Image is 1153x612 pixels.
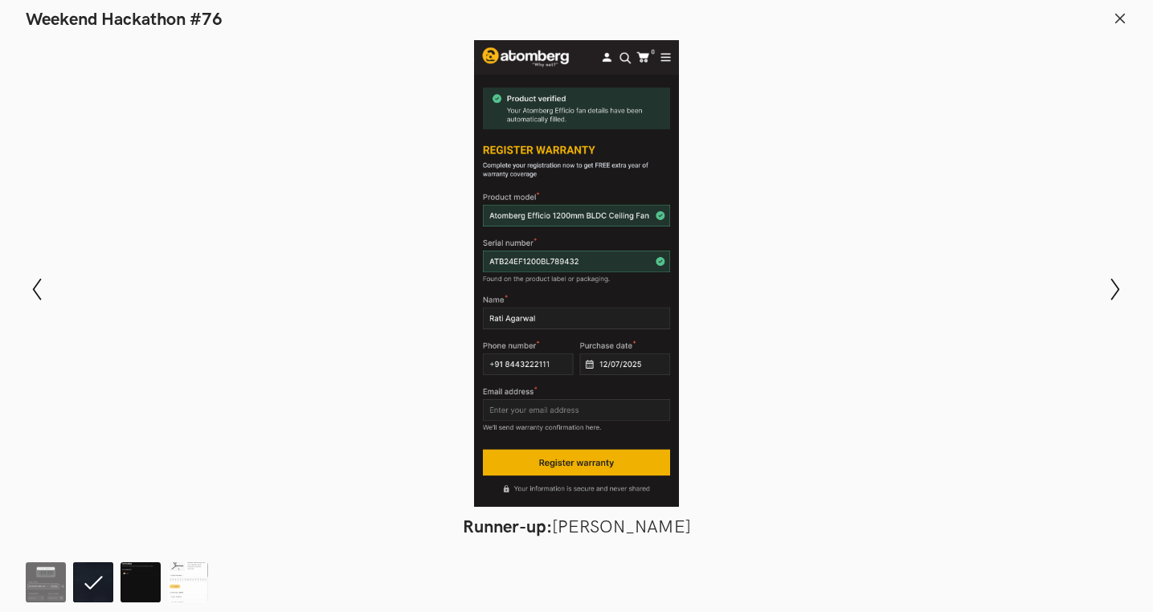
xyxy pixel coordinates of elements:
img: Atomberg_-_Ankit_Dutta.jpg [168,562,208,602]
img: Atomberg_Srinivasan.png [121,562,161,602]
h1: Weekend Hackathon #76 [26,10,223,31]
figcaption: [PERSON_NAME] [95,516,1059,538]
strong: Runner-up: [463,516,552,538]
img: Atomberg_Warranty_Revamp_-_Pulkit_Yadav.png [26,562,66,602]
